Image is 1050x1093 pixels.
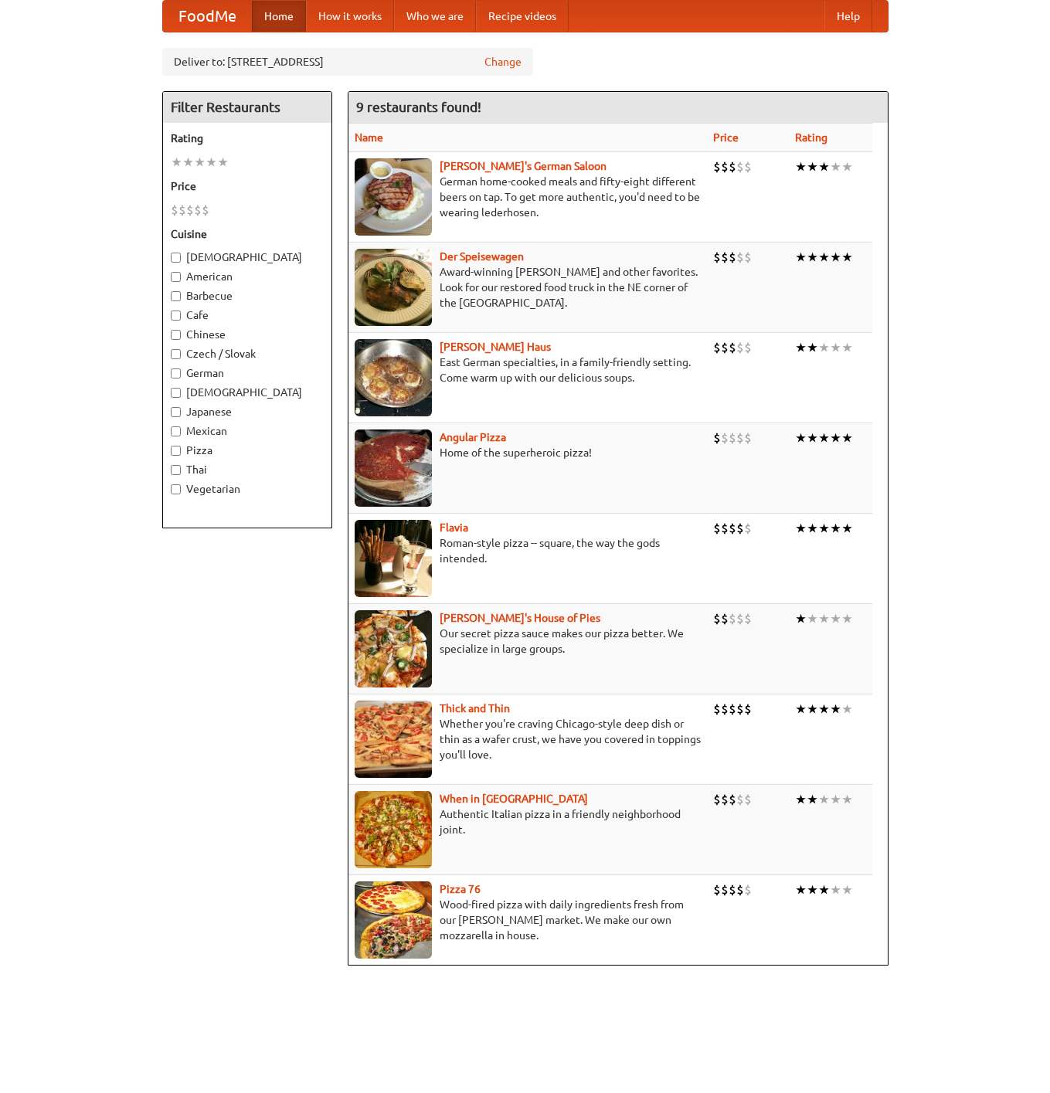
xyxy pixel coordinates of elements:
li: $ [744,610,752,627]
input: Pizza [171,446,181,456]
li: ★ [818,249,830,266]
li: ★ [807,520,818,537]
li: $ [736,520,744,537]
li: $ [178,202,186,219]
label: Thai [171,462,324,477]
li: $ [744,791,752,808]
li: $ [744,520,752,537]
li: $ [744,249,752,266]
li: $ [736,791,744,808]
li: $ [713,791,721,808]
img: angular.jpg [355,429,432,507]
a: Rating [795,131,827,144]
li: $ [202,202,209,219]
img: thick.jpg [355,701,432,778]
li: ★ [795,881,807,898]
input: American [171,272,181,282]
li: $ [713,881,721,898]
a: Help [824,1,872,32]
li: ★ [841,520,853,537]
li: $ [729,610,736,627]
input: Mexican [171,426,181,436]
li: ★ [217,154,229,171]
li: $ [186,202,194,219]
li: $ [744,701,752,718]
label: American [171,269,324,284]
li: $ [744,881,752,898]
a: When in [GEOGRAPHIC_DATA] [440,793,588,805]
li: $ [736,881,744,898]
li: ★ [795,429,807,446]
ng-pluralize: 9 restaurants found! [356,100,481,114]
h5: Rating [171,131,324,146]
label: Barbecue [171,288,324,304]
li: $ [713,429,721,446]
li: ★ [830,881,841,898]
li: ★ [807,249,818,266]
li: ★ [818,520,830,537]
li: ★ [795,610,807,627]
li: $ [736,339,744,356]
li: $ [729,339,736,356]
li: $ [713,158,721,175]
img: pizza76.jpg [355,881,432,959]
li: ★ [830,791,841,808]
li: $ [721,610,729,627]
li: ★ [795,249,807,266]
div: Deliver to: [STREET_ADDRESS] [162,48,533,76]
li: $ [736,249,744,266]
a: [PERSON_NAME] Haus [440,341,551,353]
li: ★ [182,154,194,171]
img: flavia.jpg [355,520,432,597]
input: Cafe [171,311,181,321]
img: esthers.jpg [355,158,432,236]
h5: Price [171,178,324,194]
li: $ [744,429,752,446]
li: $ [736,158,744,175]
li: $ [729,429,736,446]
input: Vegetarian [171,484,181,494]
li: $ [729,791,736,808]
li: $ [721,339,729,356]
a: Der Speisewagen [440,250,524,263]
li: ★ [807,881,818,898]
li: ★ [830,701,841,718]
input: Thai [171,465,181,475]
label: Czech / Slovak [171,346,324,362]
img: wheninrome.jpg [355,791,432,868]
li: $ [736,610,744,627]
li: ★ [795,701,807,718]
li: $ [713,520,721,537]
li: ★ [818,791,830,808]
label: Japanese [171,404,324,419]
a: [PERSON_NAME]'s House of Pies [440,612,600,624]
b: Angular Pizza [440,431,506,443]
li: $ [713,701,721,718]
a: FoodMe [163,1,252,32]
li: $ [713,249,721,266]
li: ★ [807,791,818,808]
p: Roman-style pizza -- square, the way the gods intended. [355,535,701,566]
li: ★ [818,158,830,175]
li: $ [729,249,736,266]
p: Whether you're craving Chicago-style deep dish or thin as a wafer crust, we have you covered in t... [355,716,701,762]
a: Name [355,131,383,144]
li: ★ [795,520,807,537]
li: $ [721,791,729,808]
li: ★ [818,339,830,356]
li: $ [721,429,729,446]
li: ★ [807,701,818,718]
li: $ [729,881,736,898]
b: [PERSON_NAME]'s German Saloon [440,160,607,172]
li: $ [729,520,736,537]
li: $ [171,202,178,219]
label: Pizza [171,443,324,458]
li: ★ [841,881,853,898]
input: Chinese [171,330,181,340]
li: $ [194,202,202,219]
p: Award-winning [PERSON_NAME] and other favorites. Look for our restored food truck in the NE corne... [355,264,701,311]
li: ★ [841,791,853,808]
li: ★ [841,429,853,446]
